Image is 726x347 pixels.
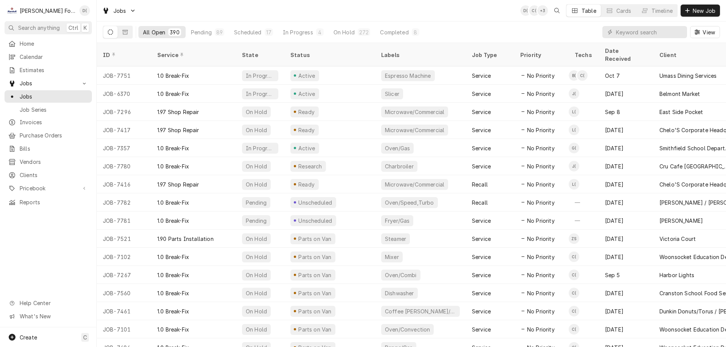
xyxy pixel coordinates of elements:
div: Service [472,289,491,297]
div: Belmont Market [659,90,700,98]
span: No Priority [527,108,555,116]
span: No Priority [527,180,555,188]
div: Ready [297,180,316,188]
div: [DATE] [599,139,653,157]
div: Coffee [PERSON_NAME]/Iced [384,307,457,315]
div: Chris Branca (99)'s Avatar [569,324,579,335]
div: Parts on Van [298,289,332,297]
div: On Hold [245,271,268,279]
span: Invoices [20,118,88,126]
button: View [690,26,720,38]
div: On Hold [334,28,355,36]
button: Search anythingCtrlK [5,21,92,34]
div: Service [472,72,491,80]
div: Derek Testa (81)'s Avatar [520,5,531,16]
div: Ready [297,108,316,116]
span: Purchase Orders [20,131,88,139]
span: What's New [20,312,87,320]
div: B( [569,70,579,81]
div: 1.90 Parts Installation [157,235,214,243]
div: Parts on Van [298,271,332,279]
div: C( [529,5,540,16]
a: Vendors [5,156,92,168]
div: Dishwasher [384,289,415,297]
div: [DATE] [599,302,653,320]
div: Status [290,51,368,59]
div: [DATE] [599,175,653,193]
span: Estimates [20,66,88,74]
a: Clients [5,169,92,181]
div: Chris Branca (99)'s Avatar [569,306,579,316]
button: New Job [681,5,720,17]
div: In Progress [245,90,275,98]
span: New Job [691,7,717,15]
div: JOB-7461 [97,302,151,320]
span: No Priority [527,199,555,207]
div: Slicer [384,90,400,98]
span: K [84,24,87,32]
span: Calendar [20,53,88,61]
div: 8 [413,28,418,36]
span: No Priority [527,162,555,170]
div: On Hold [245,108,268,116]
div: Scheduled [234,28,261,36]
div: + 3 [537,5,548,16]
span: Clients [20,171,88,179]
div: Service [472,271,491,279]
div: James Lunney (128)'s Avatar [569,161,579,171]
div: Service [472,217,491,225]
div: Chris Branca (99)'s Avatar [569,270,579,280]
a: Jobs [5,90,92,103]
div: 17 [266,28,271,36]
div: M [7,5,17,16]
div: J( [569,88,579,99]
div: Chris Branca (99)'s Avatar [577,70,588,81]
div: ZS [569,233,579,244]
div: 1.0 Break-Fix [157,90,189,98]
div: C( [569,288,579,298]
div: Luis (54)'s Avatar [569,106,579,117]
div: Research [298,162,323,170]
div: Ready [297,126,316,134]
div: 1.0 Break-Fix [157,199,189,207]
div: Marshall Food Equipment Service's Avatar [7,5,17,16]
div: Umass Dining Services [659,72,717,80]
div: [DATE] [599,193,653,211]
div: Parts on Van [298,325,332,333]
span: Jobs [113,7,126,15]
a: Go to Jobs [99,5,139,17]
div: On Hold [245,235,268,243]
div: JOB-7102 [97,248,151,266]
div: Pending [245,217,267,225]
div: Parts on Van [298,307,332,315]
div: 89 [216,28,223,36]
div: 1.0 Break-Fix [157,289,189,297]
span: No Priority [527,90,555,98]
div: Charbroiler [384,162,414,170]
span: No Priority [527,72,555,80]
div: 1.97 Shop Repair [157,180,199,188]
div: Techs [575,51,593,59]
div: L( [569,125,579,135]
div: In Progress [245,72,275,80]
div: 1.0 Break-Fix [157,307,189,315]
span: No Priority [527,289,555,297]
div: 390 [170,28,179,36]
div: Victoria Court [659,235,696,243]
span: C [83,333,87,341]
div: JOB-7782 [97,193,151,211]
div: Oven/Combi [384,271,417,279]
div: Chris Branca (99)'s Avatar [529,5,540,16]
div: Service [472,235,491,243]
span: Bills [20,145,88,153]
div: [DATE] [599,284,653,302]
div: Unscheduled [298,199,333,207]
div: Completed [380,28,408,36]
a: Go to Help Center [5,297,92,309]
div: Espresso Machine [384,72,432,80]
div: L( [569,106,579,117]
div: J( [569,161,579,171]
div: [DATE] [599,230,653,248]
div: [PERSON_NAME] [659,217,703,225]
div: Steamer [384,235,407,243]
